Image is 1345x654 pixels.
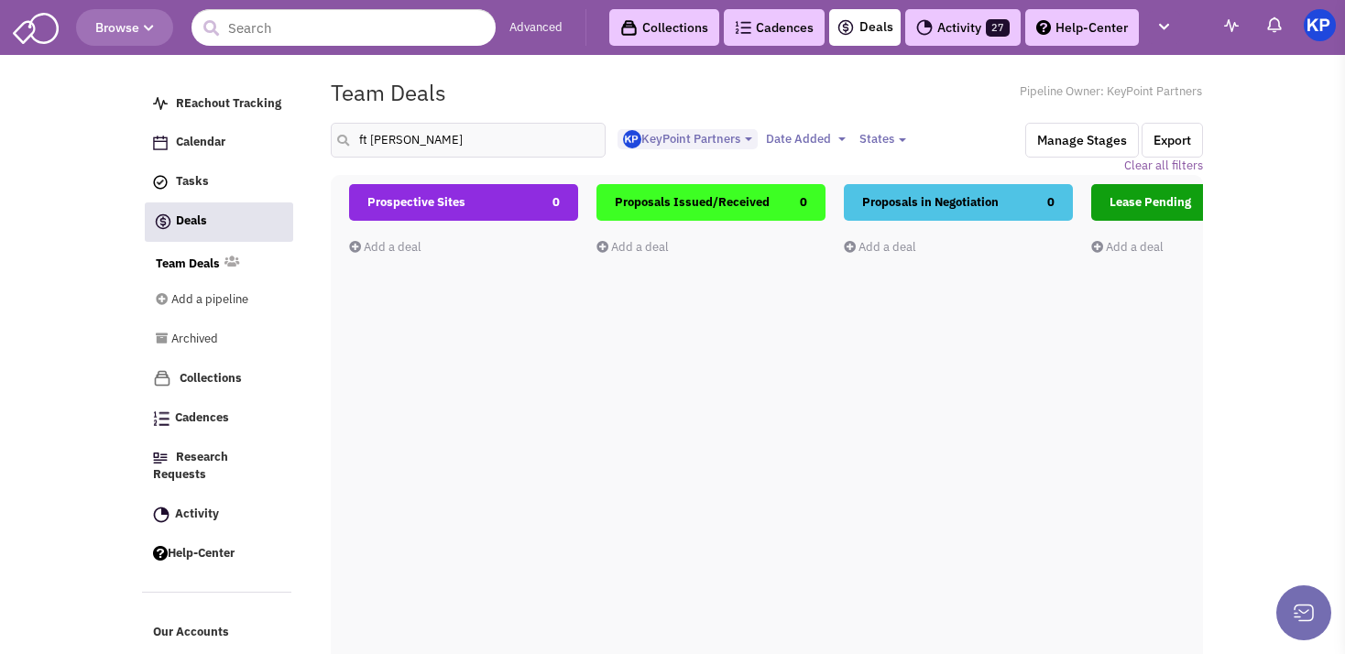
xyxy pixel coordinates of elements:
[844,239,916,255] a: Add a deal
[367,194,465,210] span: Prospective Sites
[331,81,446,104] h1: Team Deals
[724,9,825,46] a: Cadences
[176,135,225,150] span: Calendar
[175,506,219,521] span: Activity
[13,9,59,44] img: SmartAdmin
[349,239,421,255] a: Add a deal
[1047,184,1055,221] span: 0
[153,625,229,640] span: Our Accounts
[735,21,751,34] img: Cadences_logo.png
[1025,9,1139,46] a: Help-Center
[191,9,496,46] input: Search
[623,131,740,147] span: KeyPoint Partners
[144,537,292,572] a: Help-Center
[153,546,168,561] img: help.png
[552,184,560,221] span: 0
[596,239,669,255] a: Add a deal
[153,175,168,190] img: icon-tasks.png
[618,129,758,150] button: KeyPoint Partners
[620,19,638,37] img: icon-collection-lavender-black.svg
[144,87,292,122] a: REachout Tracking
[145,202,293,242] a: Deals
[1304,9,1336,41] img: KeyPoint Partners
[862,194,999,210] span: Proposals in Negotiation
[156,322,268,357] a: Archived
[176,95,281,111] span: REachout Tracking
[1091,239,1164,255] a: Add a deal
[144,441,292,493] a: Research Requests
[153,411,169,426] img: Cadences_logo.png
[1110,194,1191,210] span: Lease Pending
[766,131,831,147] span: Date Added
[859,131,894,147] span: States
[144,165,292,200] a: Tasks
[154,211,172,233] img: icon-deals.svg
[905,9,1021,46] a: Activity27
[153,450,228,483] span: Research Requests
[615,194,770,210] span: Proposals Issued/Received
[153,136,168,150] img: Calendar.png
[144,401,292,436] a: Cadences
[156,283,268,318] a: Add a pipeline
[331,123,606,158] input: Search deals
[609,9,719,46] a: Collections
[760,129,851,149] button: Date Added
[837,16,893,38] a: Deals
[176,174,209,190] span: Tasks
[95,19,154,36] span: Browse
[144,361,292,397] a: Collections
[1036,20,1051,35] img: help.png
[1142,123,1203,158] button: Export
[76,9,173,46] button: Browse
[180,370,242,386] span: Collections
[509,19,563,37] a: Advanced
[144,616,292,650] a: Our Accounts
[175,410,229,426] span: Cadences
[156,256,220,273] a: Team Deals
[800,184,807,221] span: 0
[1025,123,1139,158] button: Manage Stages
[153,452,168,463] img: Research.png
[144,497,292,532] a: Activity
[837,16,855,38] img: icon-deals.svg
[1124,158,1203,175] a: Clear all filters
[153,507,169,523] img: Activity.png
[1020,83,1203,101] span: Pipeline Owner: KeyPoint Partners
[153,369,171,387] img: icon-collection-lavender.png
[854,129,912,149] button: States
[986,19,1010,37] span: 27
[623,130,641,148] img: Gp5tB00MpEGTGSMiAkF79g.png
[144,125,292,160] a: Calendar
[916,19,933,36] img: Activity.png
